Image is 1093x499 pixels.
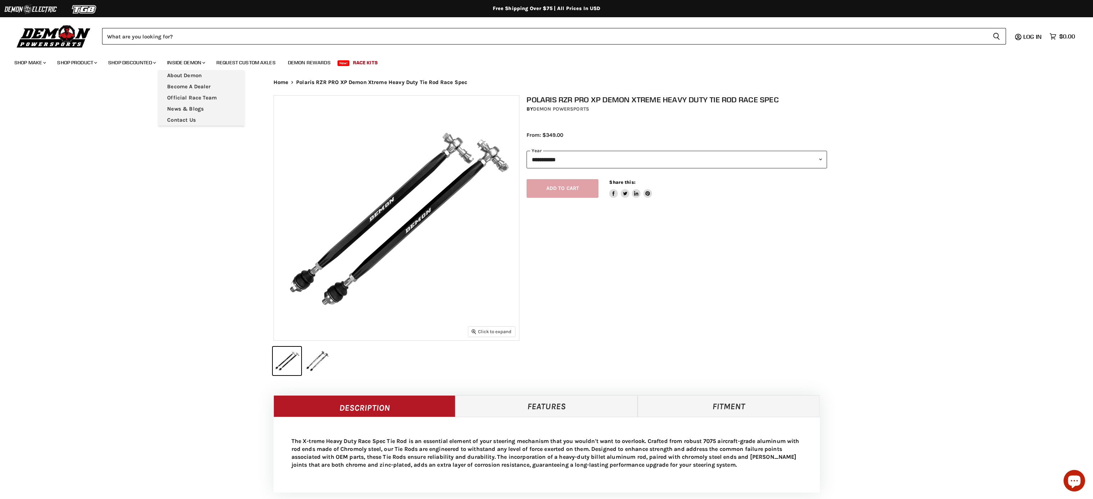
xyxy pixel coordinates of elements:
[158,81,244,92] a: Become A Dealer
[158,103,244,115] a: News & Blogs
[259,5,834,12] div: Free Shipping Over $75 | All Prices In USD
[283,55,336,70] a: Demon Rewards
[1023,33,1042,40] span: Log in
[9,55,50,70] a: Shop Make
[102,28,1006,45] form: Product
[1020,33,1046,40] a: Log in
[1059,33,1075,40] span: $0.00
[527,151,827,168] select: year
[1061,470,1087,493] inbox-online-store-chat: Shopify online store chat
[274,95,519,340] img: Polaris RZR PRO XP Demon Xtreme Heavy Duty Tie Rod Race Spec
[337,60,350,66] span: New!
[533,106,589,112] a: Demon Powersports
[58,3,111,16] img: TGB Logo 2
[211,55,281,70] a: Request Custom Axles
[9,52,1073,70] ul: Main menu
[4,3,58,16] img: Demon Electric Logo 2
[259,79,834,85] nav: Breadcrumbs
[103,55,160,70] a: Shop Discounted
[472,329,511,334] span: Click to expand
[455,395,638,417] a: Features
[1046,31,1079,42] a: $0.00
[274,395,456,417] a: Description
[609,179,635,185] span: Share this:
[303,347,332,375] button: PATD-3004XHD-N thumbnail
[527,95,827,104] h1: Polaris RZR PRO XP Demon Xtreme Heavy Duty Tie Rod Race Spec
[468,327,515,336] button: Click to expand
[52,55,101,70] a: Shop Product
[987,28,1006,45] button: Search
[274,79,289,85] a: Home
[14,23,93,49] img: Demon Powersports
[609,179,652,198] aside: Share this:
[158,70,244,81] a: About Demon
[102,28,987,45] input: Search
[296,79,467,85] span: Polaris RZR PRO XP Demon Xtreme Heavy Duty Tie Rod Race Spec
[527,132,563,138] span: From: $349.00
[158,92,244,103] a: Official Race Team
[348,55,383,70] a: Race Kits
[527,105,827,113] div: by
[162,55,210,70] a: Inside Demon
[638,395,820,417] a: Fitment
[273,347,301,375] button: Polaris RZR PRO XP Demon Xtreme Heavy Duty Tie Rod Race Spec thumbnail
[291,437,802,469] p: The X-treme Heavy Duty Race Spec Tie Rod is an essential element of your steering mechanism that ...
[158,70,244,126] ul: Main menu
[158,115,244,126] a: Contact Us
